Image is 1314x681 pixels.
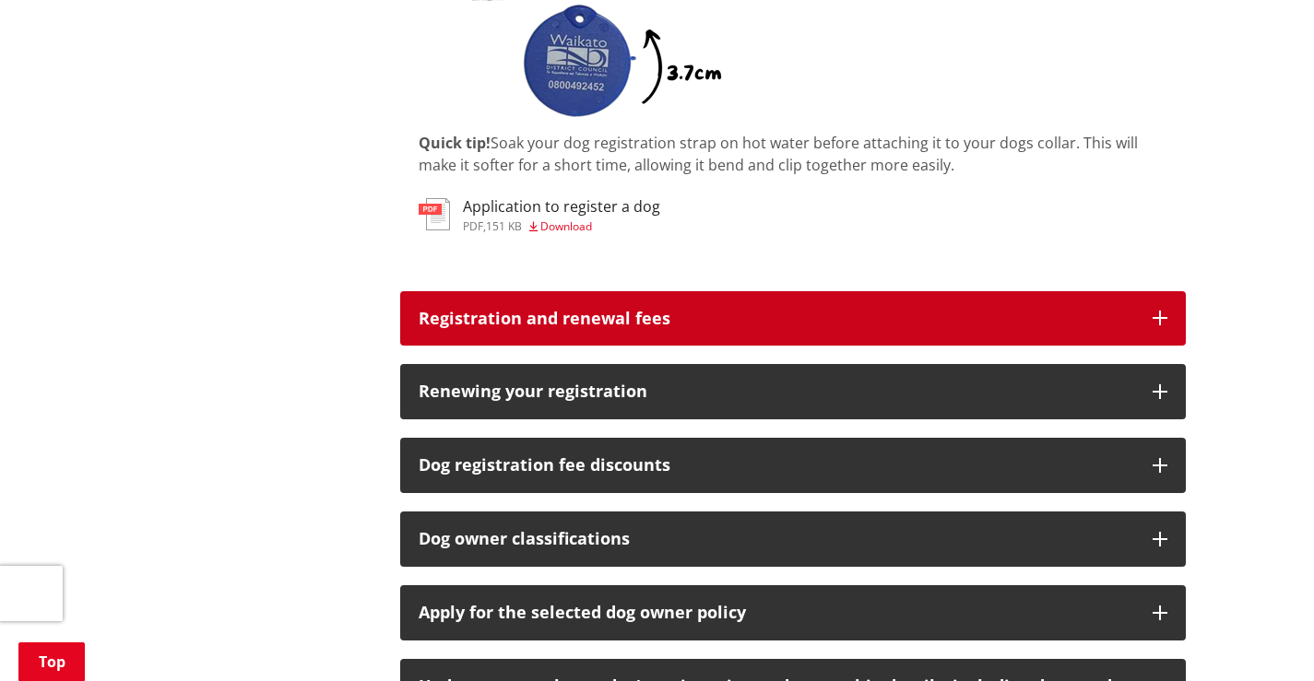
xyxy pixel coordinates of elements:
[463,198,660,216] h3: Application to register a dog
[419,132,1167,198] div: Soak your dog registration strap on hot water before attaching it to your dogs collar. This will ...
[419,456,1134,475] h3: Dog registration fee discounts
[419,310,1134,328] h3: Registration and renewal fees
[419,530,1134,548] h3: Dog owner classifications
[400,585,1186,640] button: Apply for the selected dog owner policy
[419,382,1134,401] h3: Renewing your registration
[400,438,1186,493] button: Dog registration fee discounts
[18,642,85,681] a: Top
[400,364,1186,419] button: Renewing your registration
[400,291,1186,346] button: Registration and renewal fees
[419,133,491,153] strong: Quick tip!
[463,221,660,232] div: ,
[400,511,1186,567] button: Dog owner classifications
[540,218,592,234] span: Download
[463,218,483,234] span: pdf
[1229,604,1296,670] iframe: Messenger Launcher
[419,198,450,230] img: document-pdf.svg
[419,198,660,231] a: Application to register a dog pdf,151 KB Download
[419,604,1134,622] div: Apply for the selected dog owner policy
[486,218,522,234] span: 151 KB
